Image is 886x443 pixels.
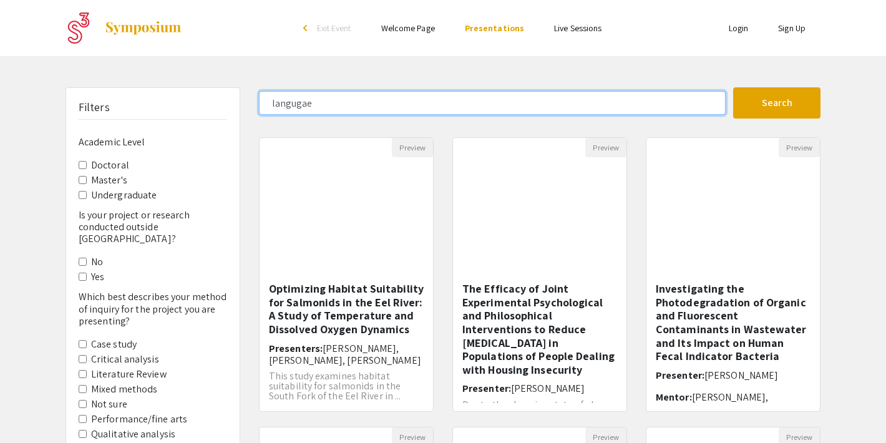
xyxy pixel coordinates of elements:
label: Yes [91,270,104,285]
h6: Presenter: [462,382,617,394]
input: Search Keyword(s) Or Author(s) [259,91,726,115]
button: Preview [392,138,433,157]
h6: Is your project or research conducted outside [GEOGRAPHIC_DATA]? [79,209,227,245]
iframe: Chat [9,387,53,434]
div: Open Presentation <p><span style="color: rgb(0, 0, 0);">Investigating the Photodegradation of Org... [646,137,820,412]
label: Doctoral [91,158,129,173]
img: 2025 SDSU Student Symposium (S3) [66,12,92,44]
h6: Presenter: [656,369,811,381]
div: Open Presentation <p>The Efficacy of Joint Experimental Psychological and Philosophical Intervent... [452,137,627,412]
h6: Academic Level [79,136,227,148]
h5: The Efficacy of Joint Experimental Psychological and Philosophical Interventions to Reduce [MEDIC... [462,282,617,376]
span: Mentor: [656,391,692,404]
span: [PERSON_NAME] [511,382,585,395]
label: Qualitative analysis [91,427,175,442]
h5: Investigating the Photodegradation of Organic and Fluorescent Contaminants in Wastewater and Its ... [656,282,811,363]
button: Preview [779,138,820,157]
div: Open Presentation <p>Optimizing Habitat Suitability for Salmonids in the Eel River: A Study of Te... [259,137,434,412]
label: Mixed methods [91,382,157,397]
label: Undergraduate [91,188,157,203]
span: This study examines habitat suitability for salmonids in the South Fork of the Eel River in ... [269,369,401,402]
span: [PERSON_NAME] [704,369,778,382]
a: Presentations [465,22,524,34]
h6: Which best describes your method of inquiry for the project you are presenting? [79,291,227,327]
label: Not sure [91,397,127,412]
label: No [91,255,103,270]
a: Welcome Page [381,22,435,34]
h5: Optimizing Habitat Suitability for Salmonids in the Eel River: A Study of Temperature and Dissolv... [269,282,424,336]
h6: Presenters: [269,343,424,366]
label: Literature Review [91,367,167,382]
p: Due to the alarming state of glo... [462,400,617,410]
button: Preview [585,138,626,157]
a: Sign Up [778,22,806,34]
span: Exit Event [317,22,351,34]
label: Master's [91,173,127,188]
div: arrow_back_ios [303,24,311,32]
img: Symposium by ForagerOne [104,21,182,36]
button: Search [733,87,820,119]
label: Critical analysis [91,352,159,367]
label: Case study [91,337,137,352]
h5: Filters [79,100,110,114]
a: Live Sessions [554,22,601,34]
a: Login [729,22,749,34]
a: 2025 SDSU Student Symposium (S3) [66,12,182,44]
span: [PERSON_NAME], [PERSON_NAME] [656,391,768,416]
span: [PERSON_NAME], [PERSON_NAME], [PERSON_NAME] [269,342,421,367]
label: Performance/fine arts [91,412,187,427]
